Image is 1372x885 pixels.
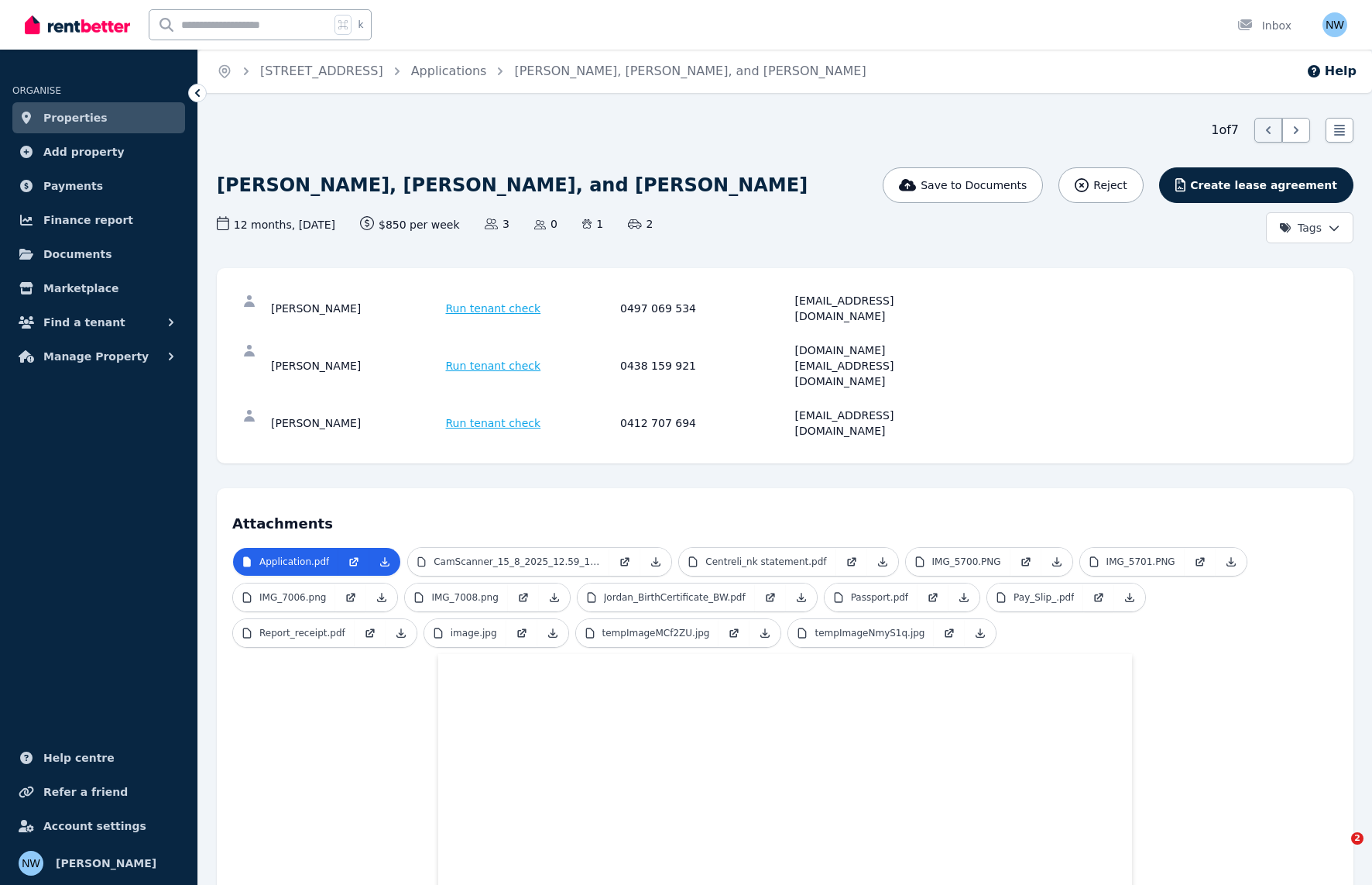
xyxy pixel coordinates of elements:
[628,216,653,232] span: 2
[537,619,568,647] a: Download Attachment
[12,307,185,338] button: Find a tenant
[271,293,441,324] div: [PERSON_NAME]
[12,136,185,167] a: Add property
[12,102,185,133] a: Properties
[434,556,600,568] p: CamScanner_15_8_2025_12.59_1.jpeg
[424,619,506,647] a: image.jpg
[259,556,329,568] p: Application.pdf
[825,584,918,611] a: Passport.pdf
[446,415,541,431] span: Run tenant check
[369,548,400,576] a: Download Attachment
[1041,548,1072,576] a: Download Attachment
[358,19,363,31] span: k
[217,173,808,198] h1: [PERSON_NAME], [PERSON_NAME], and [PERSON_NAME]
[786,584,817,611] a: Download Attachment
[1306,62,1357,81] button: Help
[43,108,108,127] span: Properties
[335,584,366,611] a: Open in new Tab
[260,64,383,78] a: [STREET_ADDRESS]
[56,854,156,873] span: [PERSON_NAME]
[446,301,541,316] span: Run tenant check
[1322,12,1347,37] img: Nicole Welch
[539,584,570,611] a: Download Attachment
[19,851,43,876] img: Nicole Welch
[609,548,640,576] a: Open in new Tab
[12,273,185,304] a: Marketplace
[679,548,835,576] a: Centreli_nk statement.pdf
[1093,177,1127,193] span: Reject
[965,619,996,647] a: Download Attachment
[1159,167,1353,203] button: Create lease agreement
[719,619,749,647] a: Open in new Tab
[506,619,537,647] a: Open in new Tab
[12,742,185,773] a: Help centre
[514,64,866,78] a: [PERSON_NAME], [PERSON_NAME], and [PERSON_NAME]
[795,408,966,439] div: [EMAIL_ADDRESS][DOMAIN_NAME]
[43,749,115,767] span: Help centre
[43,177,103,195] span: Payments
[620,408,791,439] div: 0412 707 694
[867,548,898,576] a: Download Attachment
[446,358,541,374] span: Run tenant check
[198,50,885,93] nav: Breadcrumb
[508,584,539,611] a: Open in new Tab
[1319,832,1357,870] iframe: Intercom live chat
[604,591,746,604] p: Jordan_BirthCertificate_BW.pdf
[12,239,185,270] a: Documents
[1010,548,1041,576] a: Open in new Tab
[1106,556,1175,568] p: IMG_5701.PNG
[1114,584,1145,611] a: Download Attachment
[1014,591,1074,604] p: Pay_Slip_.pdf
[43,279,118,298] span: Marketplace
[485,216,509,232] span: 3
[576,619,719,647] a: tempImageMCf2ZU.jpg
[431,591,498,604] p: IMG_7008.png
[232,504,1338,535] h4: Attachments
[12,777,185,808] a: Refer a friend
[12,170,185,201] a: Payments
[921,177,1027,193] span: Save to Documents
[12,85,61,96] span: ORGANISE
[640,548,671,576] a: Download Attachment
[1080,548,1185,576] a: IMG_5701.PNG
[534,216,557,232] span: 0
[12,205,185,236] a: Finance report
[451,627,497,639] p: image.jpg
[411,64,487,78] a: Applications
[43,143,125,161] span: Add property
[705,556,826,568] p: Centreli_nk statement.pdf
[366,584,397,611] a: Download Attachment
[355,619,386,647] a: Open in new Tab
[408,548,609,576] a: CamScanner_15_8_2025_12.59_1.jpeg
[360,216,460,232] span: $850 per week
[1185,548,1216,576] a: Open in new Tab
[233,619,355,647] a: Report_receipt.pdf
[25,13,130,36] img: RentBetter
[233,584,335,611] a: IMG_7006.png
[620,343,791,389] div: 0438 159 921
[271,343,441,389] div: [PERSON_NAME]
[1058,167,1143,203] button: Reject
[578,584,755,611] a: Jordan_BirthCertificate_BW.pdf
[788,619,934,647] a: tempImageNmyS1q.jpg
[43,783,128,801] span: Refer a friend
[1190,177,1337,193] span: Create lease agreement
[233,548,338,576] a: Application.pdf
[217,216,335,232] span: 12 months , [DATE]
[934,619,965,647] a: Open in new Tab
[1237,18,1291,33] div: Inbox
[749,619,780,647] a: Download Attachment
[1216,548,1247,576] a: Download Attachment
[271,408,441,439] div: [PERSON_NAME]
[836,548,867,576] a: Open in new Tab
[12,341,185,372] button: Manage Property
[1279,220,1322,236] span: Tags
[906,548,1010,576] a: IMG_5700.PNG
[43,211,133,229] span: Finance report
[43,817,146,835] span: Account settings
[43,245,112,263] span: Documents
[932,556,1001,568] p: IMG_5700.PNG
[883,167,1044,203] button: Save to Documents
[1266,212,1353,243] button: Tags
[259,591,326,604] p: IMG_7006.png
